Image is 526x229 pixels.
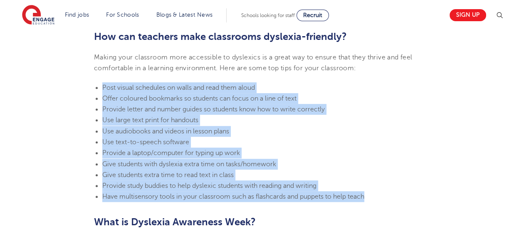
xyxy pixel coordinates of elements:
[22,5,54,26] img: Engage Education
[102,95,296,102] span: Offer coloured bookmarks so students can focus on a line of text
[303,12,322,18] span: Recruit
[102,149,240,157] span: Provide a laptop/computer for typing up work
[106,12,139,18] a: For Schools
[102,171,234,179] span: Give students extra time to read text in class
[94,216,256,228] b: What is Dyslexia Awareness Week?
[296,10,329,21] a: Recruit
[102,128,229,135] span: Use audiobooks and videos in lesson plans
[102,182,316,190] span: Provide study buddies to help dyslexic students with reading and writing
[102,116,198,124] span: Use large text print for handouts
[94,54,412,72] span: Making your classroom more accessible to dyslexics is a great way to ensure that they thrive and ...
[102,84,255,91] span: Post visual schedules on walls and read them aloud
[241,12,295,18] span: Schools looking for staff
[102,160,276,168] span: Give students with dyslexia extra time on tasks/homework
[449,9,486,21] a: Sign up
[102,138,189,146] span: Use text-to-speech software
[102,193,364,200] span: Have multisensory tools in your classroom such as flashcards and puppets to help teach
[156,12,213,18] a: Blogs & Latest News
[94,31,347,42] b: How can teachers make classrooms dyslexia-friendly?
[102,106,325,113] span: Provide letter and number guides so students know how to write correctly
[65,12,89,18] a: Find jobs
